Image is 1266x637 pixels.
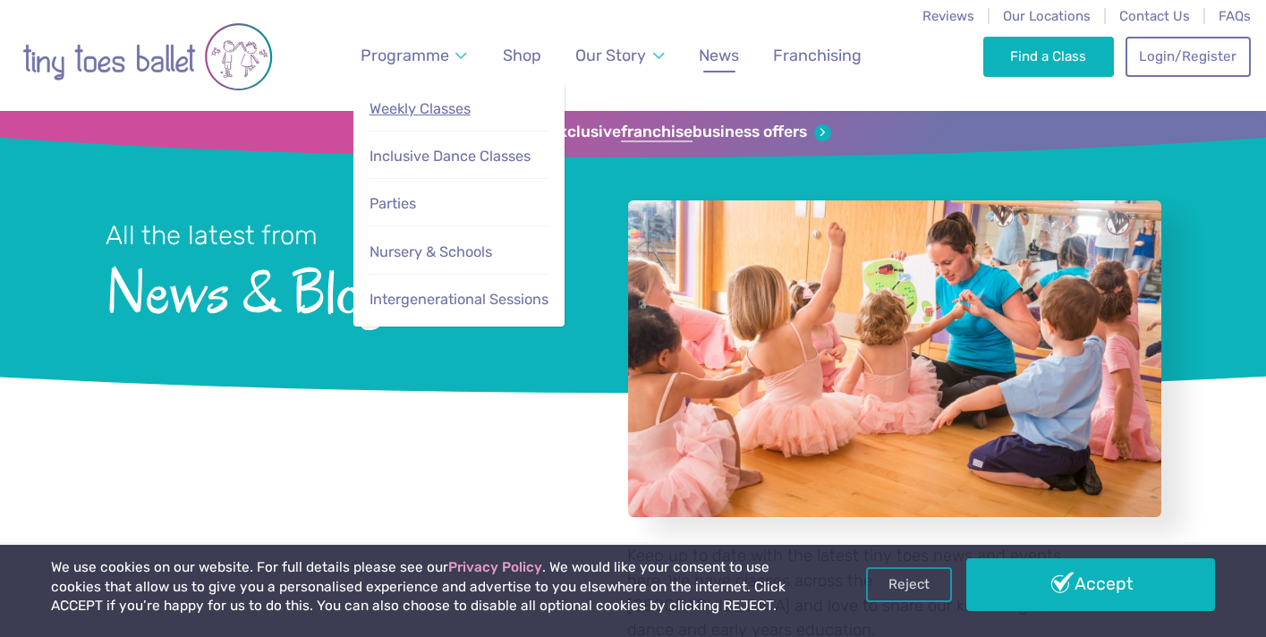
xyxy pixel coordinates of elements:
[368,139,549,175] a: Inclusive Dance Classes
[370,291,548,308] span: Intergenerational Sessions
[370,148,531,165] span: Inclusive Dance Classes
[370,243,492,260] span: Nursery & Schools
[773,46,862,64] span: Franchising
[106,253,581,326] span: News & Blog
[106,220,318,251] small: All the latest from
[575,46,646,64] span: Our Story
[368,186,549,223] a: Parties
[353,36,476,76] a: Programme
[370,100,471,117] span: Weekly Classes
[503,46,541,64] span: Shop
[495,36,549,76] a: Shop
[368,282,549,318] a: Intergenerational Sessions
[368,234,549,271] a: Nursery & Schools
[1119,8,1190,24] a: Contact Us
[51,558,808,616] p: We use cookies on our website. For full details please see our . We would like your consent to us...
[966,558,1216,610] a: Accept
[1003,8,1091,24] a: Our Locations
[368,91,549,128] a: Weekly Classes
[691,36,747,76] a: News
[983,37,1115,76] a: Find a Class
[22,12,273,102] img: tiny toes ballet
[435,123,831,142] a: Sign up for our exclusivefranchisebusiness offers
[361,46,449,64] span: Programme
[1219,8,1251,24] a: FAQs
[448,559,542,575] a: Privacy Policy
[866,567,952,601] a: Reject
[370,195,416,212] span: Parties
[621,123,692,142] strong: franchise
[567,36,673,76] a: Our Story
[765,36,870,76] a: Franchising
[699,46,739,64] span: News
[1126,37,1251,76] a: Login/Register
[922,8,974,24] a: Reviews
